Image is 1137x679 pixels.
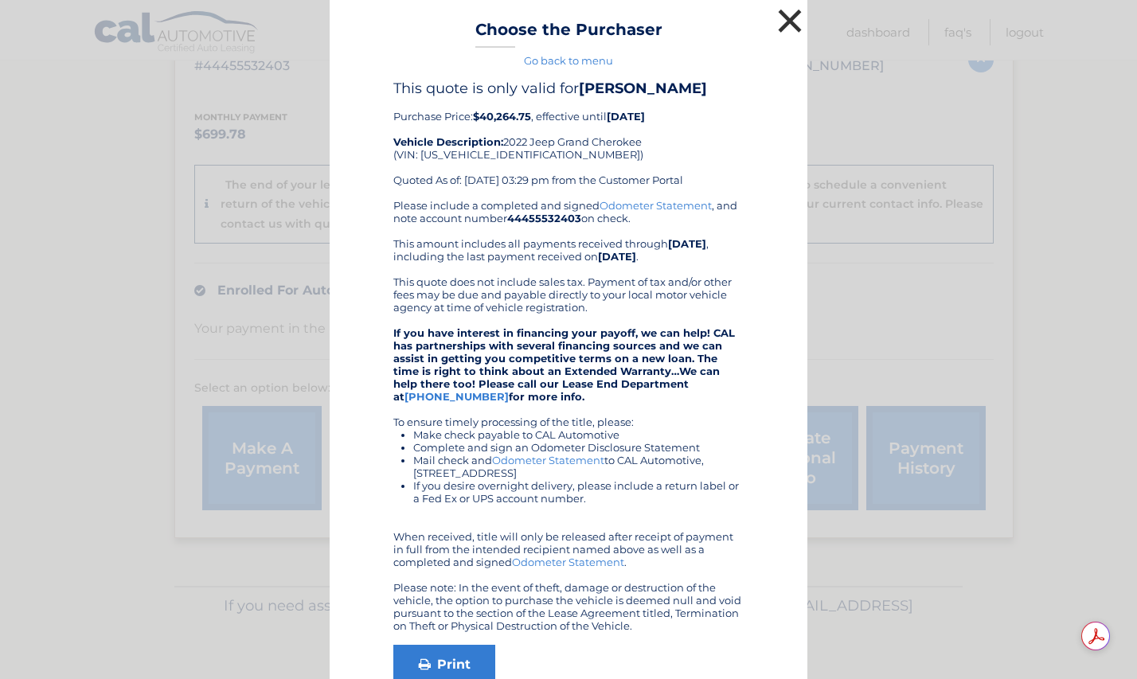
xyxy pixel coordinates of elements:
[507,212,581,224] b: 44455532403
[413,428,744,441] li: Make check payable to CAL Automotive
[393,199,744,632] div: Please include a completed and signed , and note account number on check. This amount includes al...
[600,199,712,212] a: Odometer Statement
[393,326,735,403] strong: If you have interest in financing your payoff, we can help! CAL has partnerships with several fin...
[774,5,806,37] button: ×
[579,80,707,97] b: [PERSON_NAME]
[393,80,744,199] div: Purchase Price: , effective until 2022 Jeep Grand Cherokee (VIN: [US_VEHICLE_IDENTIFICATION_NUMBE...
[404,390,509,403] a: [PHONE_NUMBER]
[393,135,503,148] strong: Vehicle Description:
[598,250,636,263] b: [DATE]
[475,20,662,48] h3: Choose the Purchaser
[473,110,531,123] b: $40,264.75
[413,454,744,479] li: Mail check and to CAL Automotive, [STREET_ADDRESS]
[413,441,744,454] li: Complete and sign an Odometer Disclosure Statement
[413,479,744,505] li: If you desire overnight delivery, please include a return label or a Fed Ex or UPS account number.
[512,556,624,568] a: Odometer Statement
[492,454,604,466] a: Odometer Statement
[393,80,744,97] h4: This quote is only valid for
[524,54,613,67] a: Go back to menu
[607,110,645,123] b: [DATE]
[668,237,706,250] b: [DATE]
